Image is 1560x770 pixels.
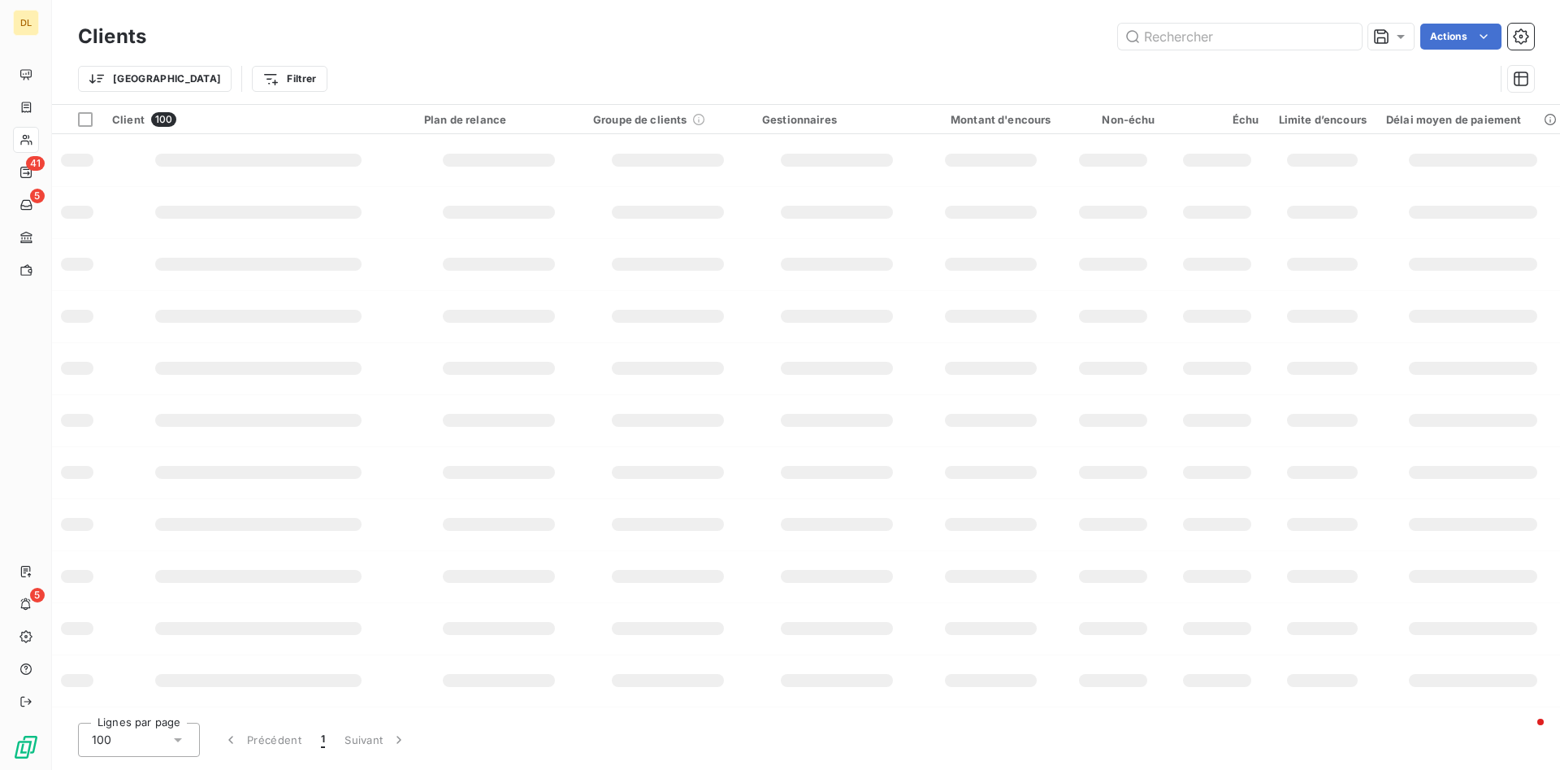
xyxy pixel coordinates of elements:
[26,156,45,171] span: 41
[321,732,325,748] span: 1
[30,189,45,203] span: 5
[931,113,1051,126] div: Montant d'encours
[1175,113,1259,126] div: Échu
[13,734,39,760] img: Logo LeanPay
[311,723,335,757] button: 1
[151,112,176,127] span: 100
[30,588,45,603] span: 5
[92,732,111,748] span: 100
[13,10,39,36] div: DL
[1505,715,1544,754] iframe: Intercom live chat
[335,723,417,757] button: Suivant
[78,22,146,51] h3: Clients
[1279,113,1367,126] div: Limite d’encours
[112,113,145,126] span: Client
[762,113,912,126] div: Gestionnaires
[1420,24,1501,50] button: Actions
[1386,113,1560,126] div: Délai moyen de paiement
[78,66,232,92] button: [GEOGRAPHIC_DATA]
[1071,113,1155,126] div: Non-échu
[593,113,687,126] span: Groupe de clients
[252,66,327,92] button: Filtrer
[424,113,574,126] div: Plan de relance
[1118,24,1362,50] input: Rechercher
[213,723,311,757] button: Précédent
